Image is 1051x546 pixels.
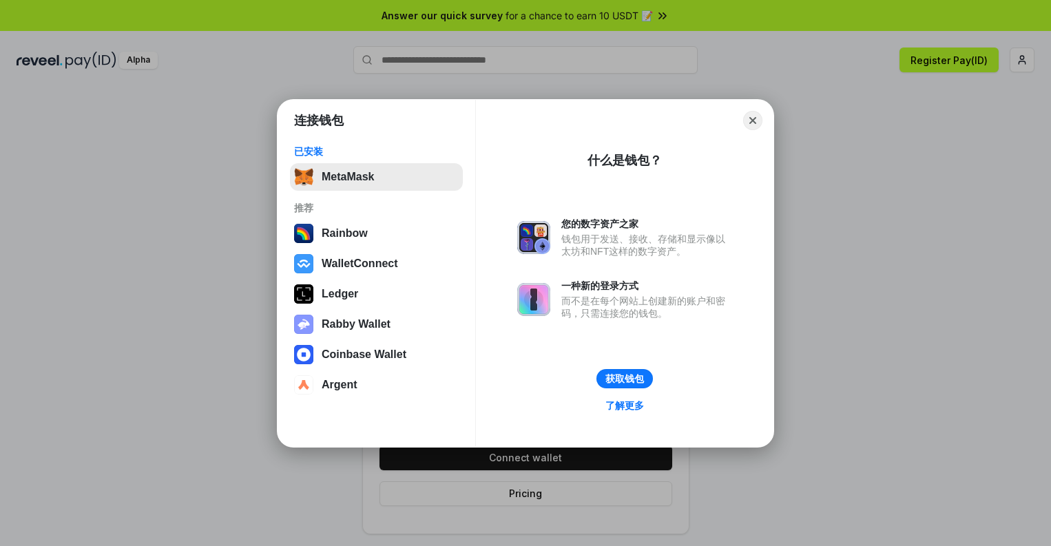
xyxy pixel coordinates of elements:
img: svg+xml,%3Csvg%20width%3D%2228%22%20height%3D%2228%22%20viewBox%3D%220%200%2028%2028%22%20fill%3D... [294,254,313,273]
img: svg+xml,%3Csvg%20xmlns%3D%22http%3A%2F%2Fwww.w3.org%2F2000%2Fsvg%22%20width%3D%2228%22%20height%3... [294,284,313,304]
div: Ledger [322,288,358,300]
div: 什么是钱包？ [587,152,662,169]
button: Rabby Wallet [290,311,463,338]
div: Argent [322,379,357,391]
div: 一种新的登录方式 [561,280,732,292]
div: 已安装 [294,145,459,158]
img: svg+xml,%3Csvg%20fill%3D%22none%22%20height%3D%2233%22%20viewBox%3D%220%200%2035%2033%22%20width%... [294,167,313,187]
img: svg+xml,%3Csvg%20width%3D%2228%22%20height%3D%2228%22%20viewBox%3D%220%200%2028%2028%22%20fill%3D... [294,375,313,395]
img: svg+xml,%3Csvg%20xmlns%3D%22http%3A%2F%2Fwww.w3.org%2F2000%2Fsvg%22%20fill%3D%22none%22%20viewBox... [294,315,313,334]
img: svg+xml,%3Csvg%20width%3D%2228%22%20height%3D%2228%22%20viewBox%3D%220%200%2028%2028%22%20fill%3D... [294,345,313,364]
div: 推荐 [294,202,459,214]
button: WalletConnect [290,250,463,277]
img: svg+xml,%3Csvg%20width%3D%22120%22%20height%3D%22120%22%20viewBox%3D%220%200%20120%20120%22%20fil... [294,224,313,243]
button: Coinbase Wallet [290,341,463,368]
button: 获取钱包 [596,369,653,388]
div: 钱包用于发送、接收、存储和显示像以太坊和NFT这样的数字资产。 [561,233,732,258]
div: 获取钱包 [605,372,644,385]
img: svg+xml,%3Csvg%20xmlns%3D%22http%3A%2F%2Fwww.w3.org%2F2000%2Fsvg%22%20fill%3D%22none%22%20viewBox... [517,283,550,316]
div: Rainbow [322,227,368,240]
div: 您的数字资产之家 [561,218,732,230]
button: Rainbow [290,220,463,247]
button: Ledger [290,280,463,308]
div: WalletConnect [322,258,398,270]
div: MetaMask [322,171,374,183]
h1: 连接钱包 [294,112,344,129]
div: 而不是在每个网站上创建新的账户和密码，只需连接您的钱包。 [561,295,732,319]
button: MetaMask [290,163,463,191]
button: Close [743,111,762,130]
img: svg+xml,%3Csvg%20xmlns%3D%22http%3A%2F%2Fwww.w3.org%2F2000%2Fsvg%22%20fill%3D%22none%22%20viewBox... [517,221,550,254]
a: 了解更多 [597,397,652,414]
div: Rabby Wallet [322,318,391,330]
div: 了解更多 [605,399,644,412]
div: Coinbase Wallet [322,348,406,361]
button: Argent [290,371,463,399]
